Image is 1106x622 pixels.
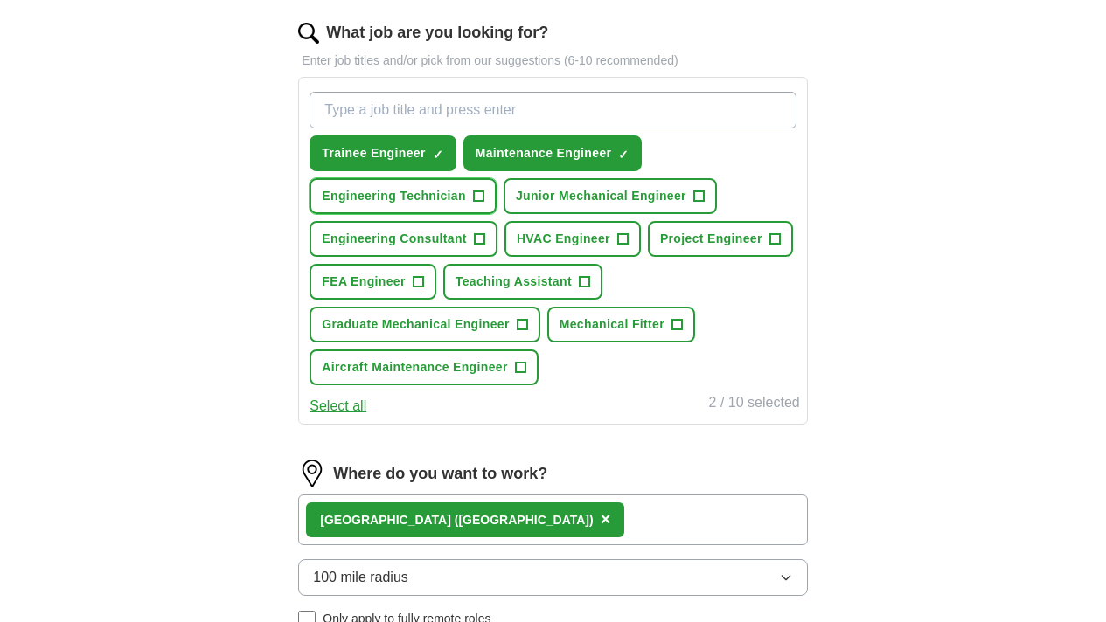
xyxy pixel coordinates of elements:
button: Project Engineer [648,221,793,257]
button: Engineering Consultant [310,221,497,257]
img: location.png [298,460,326,487]
span: Junior Mechanical Engineer [516,187,686,205]
label: What job are you looking for? [326,21,548,45]
span: ✓ [618,148,629,162]
button: Teaching Assistant [443,264,602,300]
span: FEA Engineer [322,273,405,291]
span: Teaching Assistant [456,273,572,291]
input: Type a job title and press enter [310,92,796,128]
span: Engineering Consultant [322,230,467,248]
button: 100 mile radius [298,559,807,596]
span: ([GEOGRAPHIC_DATA]) [455,513,594,527]
span: ✓ [433,148,443,162]
span: Graduate Mechanical Engineer [322,315,509,334]
span: Engineering Technician [322,187,466,205]
span: Maintenance Engineer [476,144,612,162]
button: × [601,507,611,533]
span: 100 mile radius [313,567,408,588]
span: Trainee Engineer [322,144,425,162]
button: Maintenance Engineer✓ [463,135,643,171]
strong: [GEOGRAPHIC_DATA] [320,513,451,527]
span: × [601,509,611,529]
div: 2 / 10 selected [709,392,800,417]
button: Graduate Mechanical Engineer [310,307,539,342]
button: Aircraft Maintenance Engineer [310,349,538,385]
button: Select all [310,396,366,417]
button: HVAC Engineer [504,221,641,257]
label: Where do you want to work? [333,462,547,486]
p: Enter job titles and/or pick from our suggestions (6-10 recommended) [298,52,807,70]
button: Junior Mechanical Engineer [504,178,717,214]
img: search.png [298,23,319,44]
span: HVAC Engineer [517,230,610,248]
span: Mechanical Fitter [560,315,664,334]
button: Trainee Engineer✓ [310,135,456,171]
button: Engineering Technician [310,178,497,214]
button: FEA Engineer [310,264,435,300]
span: Aircraft Maintenance Engineer [322,358,507,377]
span: Project Engineer [660,230,762,248]
button: Mechanical Fitter [547,307,695,342]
